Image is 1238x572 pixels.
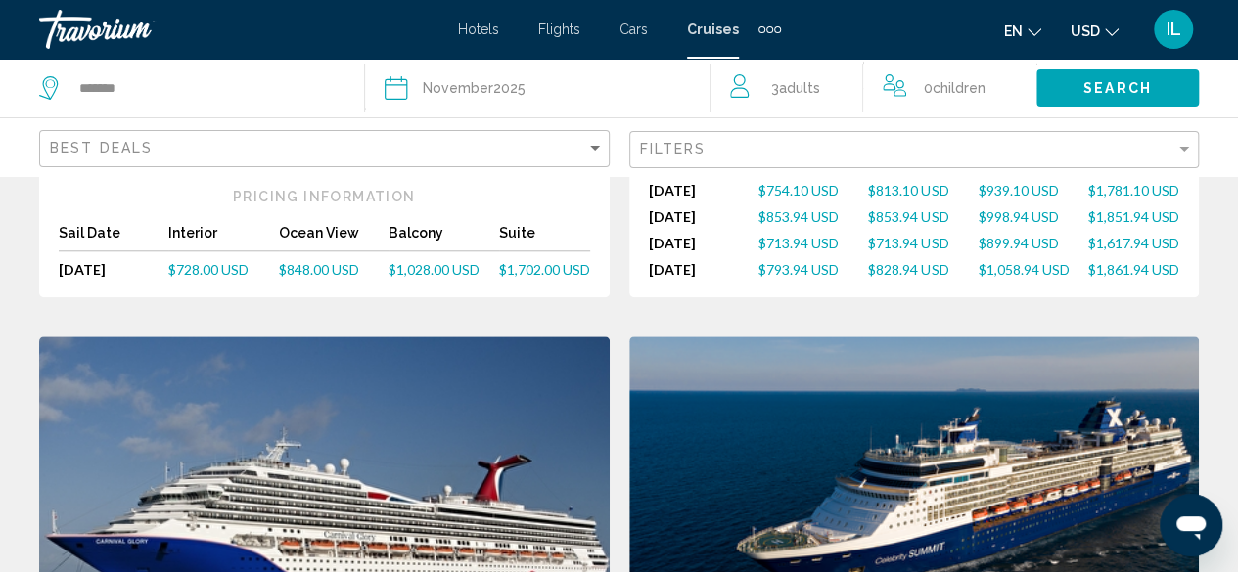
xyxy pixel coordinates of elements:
[868,182,978,198] a: $813.10 USD
[687,22,739,37] a: Cruises
[1088,235,1179,251] a: $1,617.94 USD
[423,80,493,96] span: November
[279,261,389,278] a: $848.00 USD
[868,208,978,225] a: $853.94 USD
[1036,69,1199,106] button: Search
[59,188,590,205] div: Pricing Information
[1167,20,1181,39] span: IL
[649,261,758,278] div: [DATE]
[1088,261,1179,278] a: $1,861.94 USD
[979,261,1070,278] span: $1,058.94 USD
[868,208,948,225] span: $853.94 USD
[779,80,820,96] span: Adults
[1004,17,1041,45] button: Change language
[924,74,986,102] span: 0
[389,225,498,251] div: Balcony
[59,225,168,251] div: Sail Date
[649,208,758,225] div: [DATE]
[385,59,710,117] button: November2025
[168,261,249,278] span: $728.00 USD
[758,235,868,251] a: $713.94 USD
[868,182,948,198] span: $813.10 USD
[499,225,590,251] div: Suite
[868,261,978,278] a: $828.94 USD
[1071,17,1119,45] button: Change currency
[39,10,438,49] a: Travorium
[629,130,1200,170] button: Filter
[389,261,498,278] a: $1,028.00 USD
[1071,23,1100,39] span: USD
[933,80,986,96] span: Children
[1088,208,1179,225] a: $1,851.94 USD
[1083,81,1152,97] span: Search
[279,225,389,251] div: Ocean View
[59,261,168,278] div: [DATE]
[1148,9,1199,50] button: User Menu
[619,22,648,37] a: Cars
[538,22,580,37] a: Flights
[979,182,1088,198] a: $939.10 USD
[758,14,781,45] button: Extra navigation items
[868,235,948,251] span: $713.94 USD
[168,261,278,278] a: $728.00 USD
[389,261,480,278] span: $1,028.00 USD
[423,74,526,102] div: 2025
[771,74,820,102] span: 3
[868,235,978,251] a: $713.94 USD
[649,235,758,251] div: [DATE]
[758,182,839,198] span: $754.10 USD
[1088,182,1179,198] a: $1,781.10 USD
[979,208,1088,225] a: $998.94 USD
[640,141,707,156] span: Filters
[458,22,499,37] a: Hotels
[979,235,1059,251] span: $899.94 USD
[168,225,278,251] div: Interior
[1160,494,1222,556] iframe: Botón para iniciar la ventana de mensajería
[758,182,868,198] a: $754.10 USD
[979,182,1059,198] span: $939.10 USD
[279,261,359,278] span: $848.00 USD
[979,261,1088,278] a: $1,058.94 USD
[1004,23,1023,39] span: en
[758,208,868,225] a: $853.94 USD
[50,141,604,157] mat-select: Sort by
[50,140,153,155] span: Best Deals
[868,261,948,278] span: $828.94 USD
[758,235,839,251] span: $713.94 USD
[758,208,839,225] span: $853.94 USD
[979,208,1059,225] span: $998.94 USD
[711,59,1036,117] button: Travelers: 3 adults, 0 children
[649,182,758,198] div: [DATE]
[758,261,868,278] a: $793.94 USD
[758,261,839,278] span: $793.94 USD
[499,261,590,278] a: $1,702.00 USD
[979,235,1088,251] a: $899.94 USD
